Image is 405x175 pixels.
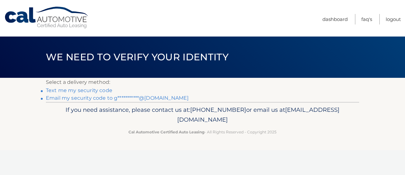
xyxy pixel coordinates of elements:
[50,105,355,125] p: If you need assistance, please contact us at: or email us at
[128,130,204,134] strong: Cal Automotive Certified Auto Leasing
[322,14,348,24] a: Dashboard
[4,6,90,29] a: Cal Automotive
[50,129,355,135] p: - All Rights Reserved - Copyright 2025
[46,51,228,63] span: We need to verify your identity
[190,106,246,113] span: [PHONE_NUMBER]
[386,14,401,24] a: Logout
[361,14,372,24] a: FAQ's
[46,87,112,93] a: Text me my security code
[46,78,359,87] p: Select a delivery method:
